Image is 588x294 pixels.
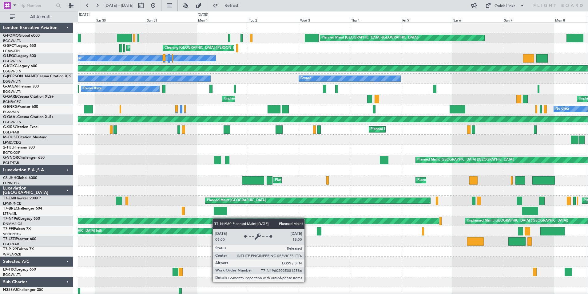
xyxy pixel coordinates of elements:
a: EGSS/STN [3,110,19,114]
span: G-FOMO [3,34,19,38]
button: Refresh [210,1,247,10]
div: Planned Maint [GEOGRAPHIC_DATA] ([GEOGRAPHIC_DATA]) [275,176,372,185]
div: Quick Links [495,3,515,9]
a: EGGW/LTN [3,69,22,74]
div: Planned Maint [GEOGRAPHIC_DATA] ([GEOGRAPHIC_DATA]) [322,33,419,43]
div: Tue 2 [248,17,299,22]
span: T7-EMI [3,197,15,200]
div: Sat 6 [452,17,503,22]
a: G-GARECessna Citation XLS+ [3,95,54,99]
div: Mon 1 [197,17,248,22]
div: Sun 31 [146,17,197,22]
span: G-KGKG [3,64,18,68]
span: LX-TRO [3,268,16,272]
span: M-OUSE [3,136,18,139]
a: T7-LZZIPraetor 600 [3,237,36,241]
a: DNMM/LOS [3,222,22,226]
div: Unplanned Maint [PERSON_NAME] [224,94,280,104]
span: CS-JHH [3,176,16,180]
button: All Aircraft [7,12,67,22]
a: EGLF/FAB [3,242,19,247]
a: LFMN/NCE [3,201,21,206]
span: T7-LZZI [3,237,16,241]
button: Quick Links [482,1,528,10]
a: EGTK/OXF [3,150,20,155]
span: T7-PJ29 [3,247,17,251]
div: Planned Maint [GEOGRAPHIC_DATA] [207,196,266,205]
a: CS-JHHGlobal 6000 [3,176,37,180]
div: Unplanned Maint [GEOGRAPHIC_DATA] ([GEOGRAPHIC_DATA]) [467,216,568,226]
input: Trip Number [19,1,54,10]
a: LFMD/CEQ [3,140,21,145]
span: Refresh [219,3,245,8]
span: N358VJ [3,288,17,292]
a: LX-TROLegacy 650 [3,268,36,272]
span: G-ENRG [3,105,18,109]
span: G-GAAL [3,115,17,119]
span: T7-N1960 [3,217,20,221]
span: G-JAGA [3,85,17,88]
a: EGGW/LTN [3,79,22,84]
a: EGLF/FAB [3,130,19,135]
a: G-SPCYLegacy 650 [3,44,36,48]
a: G-FOMOGlobal 6000 [3,34,40,38]
a: G-[PERSON_NAME]Cessna Citation XLS [3,75,71,78]
a: LGAV/ATH [3,49,20,53]
div: [DATE] [198,12,208,18]
a: EGGW/LTN [3,59,22,63]
div: Sat 30 [95,17,146,22]
a: T7-BREChallenger 604 [3,207,42,210]
div: Planned Maint [GEOGRAPHIC_DATA] ([GEOGRAPHIC_DATA]) [417,176,514,185]
span: 2-TIJL [3,146,13,149]
a: G-ENRGPraetor 600 [3,105,38,109]
div: Planned Maint [GEOGRAPHIC_DATA] ([GEOGRAPHIC_DATA]) [417,155,514,165]
a: G-JAGAPhenom 300 [3,85,39,88]
a: EGGW/LTN [3,89,22,94]
a: WMSA/SZB [3,252,21,257]
a: G-VNORChallenger 650 [3,156,45,160]
span: G-LEGC [3,54,16,58]
span: All Aircraft [16,15,65,19]
div: [DATE] [79,12,89,18]
a: T7-FFIFalcon 7X [3,227,31,231]
div: Owner [71,54,81,63]
div: Fri 5 [401,17,452,22]
a: T7-PJ29Falcon 7X [3,247,34,251]
a: N358VJChallenger 350 [3,288,43,292]
a: G-SIRSCitation Excel [3,125,38,129]
a: EGGW/LTN [3,39,22,43]
div: Planned Maint [GEOGRAPHIC_DATA] ([GEOGRAPHIC_DATA] Intl) [222,227,324,236]
div: Owner Ibiza [83,84,101,93]
div: Sun 7 [503,17,554,22]
a: EGLF/FAB [3,161,19,165]
div: Planned Maint [GEOGRAPHIC_DATA] ([GEOGRAPHIC_DATA]) [371,125,467,134]
span: G-SPCY [3,44,16,48]
a: M-OUSECitation Mustang [3,136,48,139]
span: [DATE] - [DATE] [105,3,133,8]
a: LTBA/ISL [3,211,17,216]
div: Owner [300,74,311,83]
a: EGNR/CEG [3,100,22,104]
div: Thu 4 [350,17,401,22]
span: G-SIRS [3,125,15,129]
div: Planned Maint Athens ([PERSON_NAME] Intl) [128,43,199,53]
a: T7-EMIHawker 900XP [3,197,41,200]
span: T7-FFI [3,227,14,231]
div: Wed 3 [299,17,350,22]
div: No Crew [555,104,570,114]
div: Cleaning [GEOGRAPHIC_DATA] ([PERSON_NAME] Intl) [165,43,251,53]
a: EGGW/LTN [3,120,22,125]
a: G-LEGCLegacy 600 [3,54,36,58]
a: 2-TIJLPhenom 300 [3,146,35,149]
a: T7-N1960Legacy 650 [3,217,40,221]
a: G-KGKGLegacy 600 [3,64,37,68]
a: LFPB/LBG [3,181,19,186]
a: VHHH/HKG [3,232,21,236]
a: EGGW/LTN [3,272,22,277]
span: G-GARE [3,95,17,99]
span: G-[PERSON_NAME] [3,75,37,78]
span: G-VNOR [3,156,18,160]
a: G-GAALCessna Citation XLS+ [3,115,54,119]
span: T7-BRE [3,207,16,210]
